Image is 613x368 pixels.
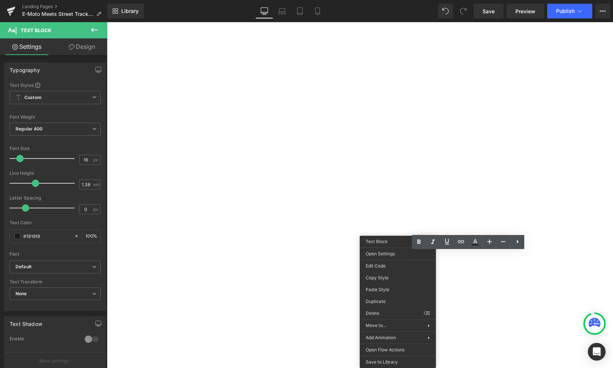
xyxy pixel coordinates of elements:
[21,27,51,33] span: Text Block
[366,298,430,305] span: Duplicate
[39,358,69,364] p: More settings
[10,279,101,284] div: Text Transform
[309,4,326,18] a: Mobile
[93,207,99,212] span: px
[10,252,101,257] div: Font
[10,146,101,151] div: Font Size
[10,115,101,120] div: Font Weight
[10,336,77,344] div: Enable
[16,126,43,132] b: Regular 400
[366,263,430,269] span: Edit Code
[595,4,610,18] button: More
[515,7,535,15] span: Preview
[588,343,606,361] div: Open Intercom Messenger
[547,4,592,18] button: Publish
[22,4,107,10] a: Landing Pages
[273,4,291,18] a: Laptop
[366,239,388,244] span: Text Block
[22,11,93,17] span: E-Moto Meets Street Tracker - Rawrr Factory Race Work FAT TRACKER Concept
[482,7,495,15] span: Save
[424,310,430,317] span: ⌫
[556,8,575,14] span: Publish
[255,4,273,18] a: Desktop
[366,322,428,329] span: Move to...
[507,4,544,18] a: Preview
[121,8,139,14] span: Library
[366,275,430,281] span: Copy Style
[366,334,428,341] span: Add Animation
[366,359,430,365] span: Save to Library
[10,195,101,201] div: Letter Spacing
[23,232,71,240] input: Color
[82,230,100,243] div: %
[366,347,430,353] span: Open Flow Actions
[10,171,101,176] div: Line Height
[93,157,99,162] span: px
[10,82,101,88] div: Text Styles
[291,4,309,18] a: Tablet
[24,95,41,101] b: Custom
[107,4,144,18] a: New Library
[55,38,109,55] a: Design
[10,63,40,73] div: Typography
[366,286,430,293] span: Paste Style
[16,264,31,270] i: Default
[93,182,99,187] span: em
[16,291,27,296] b: None
[10,317,42,327] div: Text Shadow
[366,310,424,317] span: Delete
[438,4,453,18] button: Undo
[10,220,101,225] div: Text Color
[456,4,471,18] button: Redo
[366,251,430,257] span: Open Settings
